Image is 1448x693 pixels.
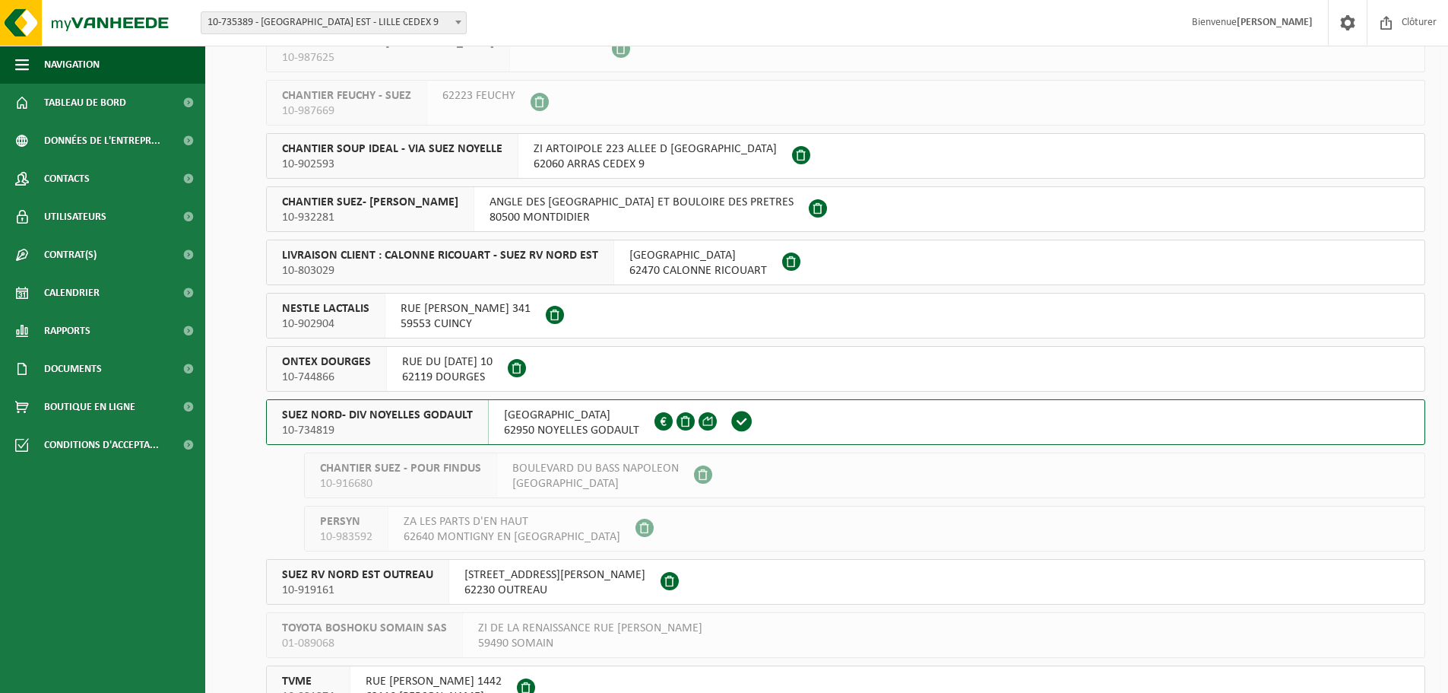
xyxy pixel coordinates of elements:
[266,346,1425,392] button: ONTEX DOURGES 10-744866 RUE DU [DATE] 1062119 DOURGES
[282,316,369,332] span: 10-902904
[44,46,100,84] span: Navigation
[282,621,447,636] span: TOYOTA BOSHOKU SOMAIN SAS
[44,236,97,274] span: Contrat(s)
[44,198,106,236] span: Utilisateurs
[404,529,620,545] span: 62640 MONTIGNY EN [GEOGRAPHIC_DATA]
[320,529,372,545] span: 10-983592
[320,461,481,476] span: CHANTIER SUEZ - POUR FINDUS
[44,160,90,198] span: Contacts
[282,423,473,438] span: 10-734819
[404,514,620,529] span: ZA LES PARTS D'EN HAUT
[478,621,702,636] span: ZI DE LA RENAISSANCE RUE [PERSON_NAME]
[282,141,502,157] span: CHANTIER SOUP IDEAL - VIA SUEZ NOYELLE
[282,354,371,370] span: ONTEX DOURGES
[512,461,679,476] span: BOULEVARD DU BASS NAPOLEON
[44,312,90,350] span: Rapports
[266,293,1425,339] button: NESTLE LACTALIS 10-902904 RUE [PERSON_NAME] 34159553 CUINCY
[320,514,372,529] span: PERSYN
[44,388,135,426] span: Boutique en ligne
[534,141,777,157] span: ZI ARTOIPOLE 223 ALLEE D [GEOGRAPHIC_DATA]
[282,674,334,689] span: TVME
[401,316,531,332] span: 59553 CUINCY
[629,263,767,278] span: 62470 CALONNE RICOUART
[282,370,371,385] span: 10-744866
[266,133,1425,179] button: CHANTIER SOUP IDEAL - VIA SUEZ NOYELLE 10-902593 ZI ARTOIPOLE 223 ALLEE D [GEOGRAPHIC_DATA]62060 ...
[366,674,502,689] span: RUE [PERSON_NAME] 1442
[282,103,411,119] span: 10-987669
[282,636,447,651] span: 01-089068
[266,240,1425,285] button: LIVRAISON CLIENT : CALONNE RICOUART - SUEZ RV NORD EST 10-803029 [GEOGRAPHIC_DATA]62470 CALONNE R...
[402,370,493,385] span: 62119 DOURGES
[442,88,515,103] span: 62223 FEUCHY
[282,157,502,172] span: 10-902593
[401,301,531,316] span: RUE [PERSON_NAME] 341
[1237,17,1313,28] strong: [PERSON_NAME]
[464,583,645,598] span: 62230 OUTREAU
[320,476,481,491] span: 10-916680
[201,12,466,33] span: 10-735389 - SUEZ RV NORD EST - LILLE CEDEX 9
[266,186,1425,232] button: CHANTIER SUEZ- [PERSON_NAME] 10-932281 ANGLE DES [GEOGRAPHIC_DATA] ET BOULOIRE DES PRETRES80500 M...
[44,84,126,122] span: Tableau de bord
[490,195,794,210] span: ANGLE DES [GEOGRAPHIC_DATA] ET BOULOIRE DES PRETRES
[282,583,433,598] span: 10-919161
[44,274,100,312] span: Calendrier
[490,210,794,225] span: 80500 MONTDIDIER
[478,636,702,651] span: 59490 SOMAIN
[44,426,159,464] span: Conditions d'accepta...
[282,50,494,65] span: 10-987625
[282,88,411,103] span: CHANTIER FEUCHY - SUEZ
[512,476,679,491] span: [GEOGRAPHIC_DATA]
[534,157,777,172] span: 62060 ARRAS CEDEX 9
[44,122,160,160] span: Données de l'entrepr...
[629,248,767,263] span: [GEOGRAPHIC_DATA]
[44,350,102,388] span: Documents
[266,559,1425,605] button: SUEZ RV NORD EST OUTREAU 10-919161 [STREET_ADDRESS][PERSON_NAME]62230 OUTREAU
[402,354,493,370] span: RUE DU [DATE] 10
[282,408,473,423] span: SUEZ NORD- DIV NOYELLES GODAULT
[504,423,639,438] span: 62950 NOYELLES GODAULT
[282,210,458,225] span: 10-932281
[464,567,645,583] span: [STREET_ADDRESS][PERSON_NAME]
[282,567,433,583] span: SUEZ RV NORD EST OUTREAU
[282,301,369,316] span: NESTLE LACTALIS
[282,195,458,210] span: CHANTIER SUEZ- [PERSON_NAME]
[282,263,598,278] span: 10-803029
[282,248,598,263] span: LIVRAISON CLIENT : CALONNE RICOUART - SUEZ RV NORD EST
[201,11,467,34] span: 10-735389 - SUEZ RV NORD EST - LILLE CEDEX 9
[504,408,639,423] span: [GEOGRAPHIC_DATA]
[266,399,1425,445] button: SUEZ NORD- DIV NOYELLES GODAULT 10-734819 [GEOGRAPHIC_DATA]62950 NOYELLES GODAULT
